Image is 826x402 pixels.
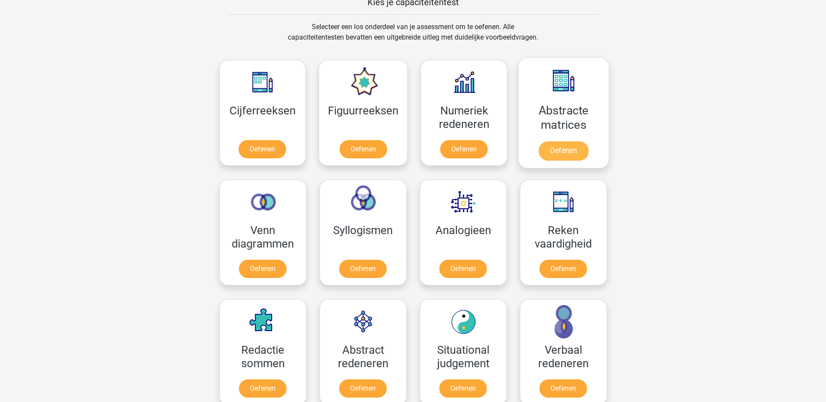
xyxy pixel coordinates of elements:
[239,260,287,278] a: Oefenen
[239,140,286,158] a: Oefenen
[539,379,587,398] a: Oefenen
[280,22,546,53] div: Selecteer een los onderdeel van je assessment om te oefenen. Alle capaciteitentesten bevatten een...
[539,141,588,161] a: Oefenen
[339,260,387,278] a: Oefenen
[439,379,487,398] a: Oefenen
[239,379,287,398] a: Oefenen
[440,140,488,158] a: Oefenen
[339,379,387,398] a: Oefenen
[539,260,587,278] a: Oefenen
[439,260,487,278] a: Oefenen
[340,140,387,158] a: Oefenen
